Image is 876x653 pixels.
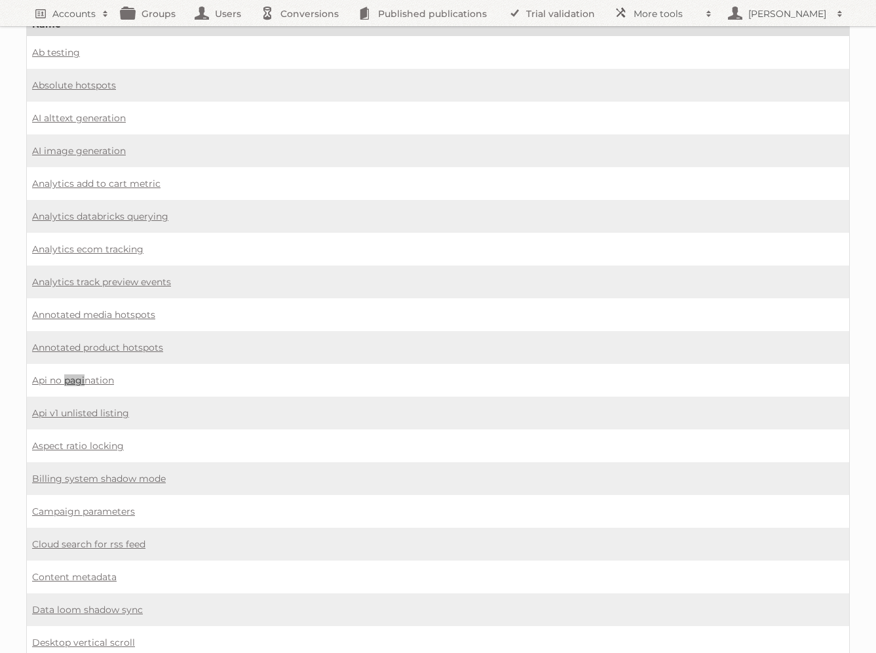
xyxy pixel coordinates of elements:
a: AI alttext generation [32,112,126,124]
a: Annotated product hotspots [32,342,163,353]
a: Cloud search for rss feed [32,538,145,550]
h2: Accounts [52,7,96,20]
a: Analytics track preview events [32,276,171,288]
a: Campaign parameters [32,505,135,517]
a: Billing system shadow mode [32,473,166,485]
a: Api v1 unlisted listing [32,407,129,419]
a: AI image generation [32,145,126,157]
h2: [PERSON_NAME] [745,7,830,20]
a: Content metadata [32,571,117,583]
a: Annotated media hotspots [32,309,155,321]
a: Absolute hotspots [32,79,116,91]
a: Data loom shadow sync [32,604,143,616]
a: Analytics databricks querying [32,210,168,222]
a: Aspect ratio locking [32,440,124,452]
a: Analytics add to cart metric [32,178,161,189]
a: Ab testing [32,47,80,58]
h2: More tools [634,7,699,20]
a: Api no pagination [32,374,114,386]
a: Desktop vertical scroll [32,637,135,648]
a: Analytics ecom tracking [32,243,143,255]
